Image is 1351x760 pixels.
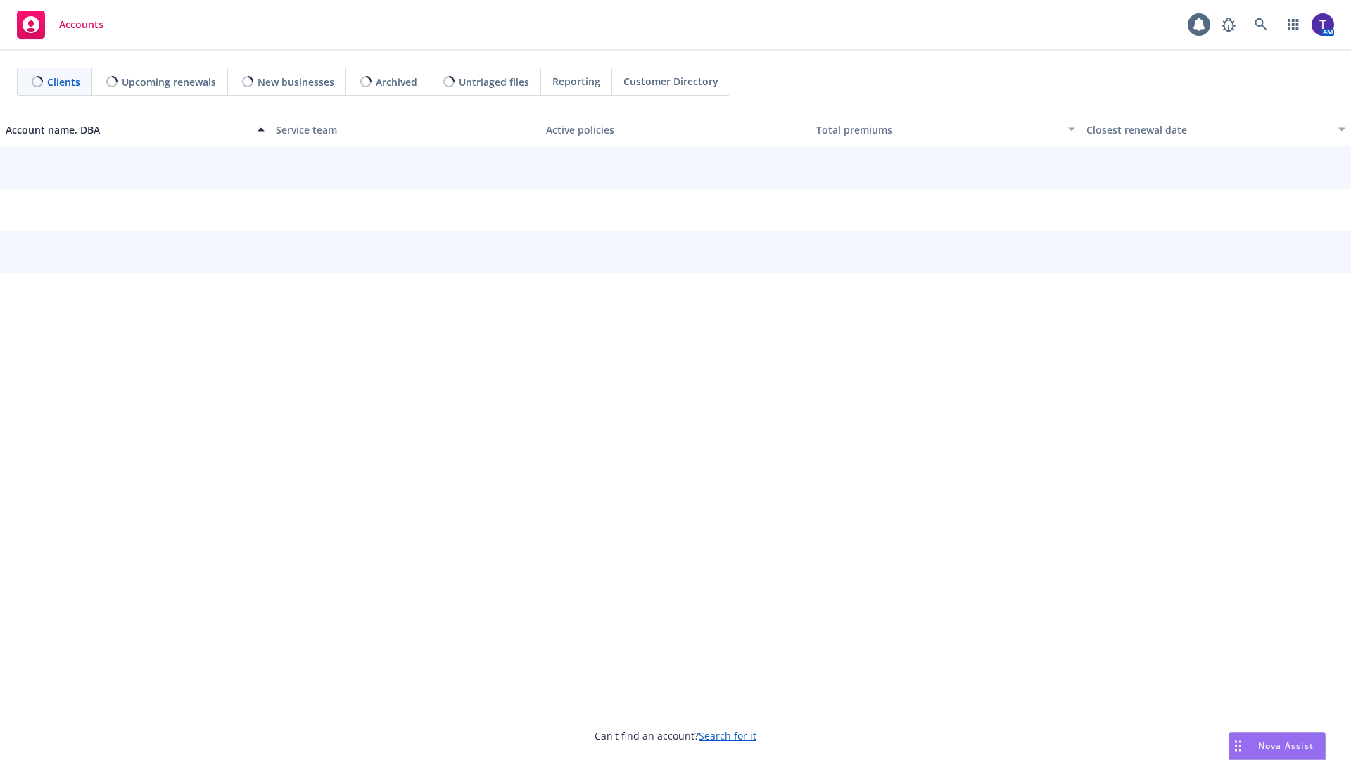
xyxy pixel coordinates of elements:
a: Accounts [11,5,109,44]
div: Service team [276,122,535,137]
a: Switch app [1279,11,1307,39]
span: Customer Directory [623,74,718,89]
span: Clients [47,75,80,89]
a: Search for it [699,729,756,742]
span: Untriaged files [459,75,529,89]
button: Active policies [540,113,811,146]
a: Report a Bug [1214,11,1243,39]
span: Upcoming renewals [122,75,216,89]
div: Total premiums [816,122,1060,137]
button: Total premiums [811,113,1081,146]
span: Archived [376,75,417,89]
button: Closest renewal date [1081,113,1351,146]
span: Accounts [59,19,103,30]
div: Active policies [546,122,805,137]
div: Account name, DBA [6,122,249,137]
button: Nova Assist [1229,732,1326,760]
img: photo [1312,13,1334,36]
span: Reporting [552,74,600,89]
span: New businesses [258,75,334,89]
span: Nova Assist [1258,740,1314,752]
a: Search [1247,11,1275,39]
span: Can't find an account? [595,728,756,743]
button: Service team [270,113,540,146]
div: Drag to move [1229,733,1247,759]
div: Closest renewal date [1086,122,1330,137]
